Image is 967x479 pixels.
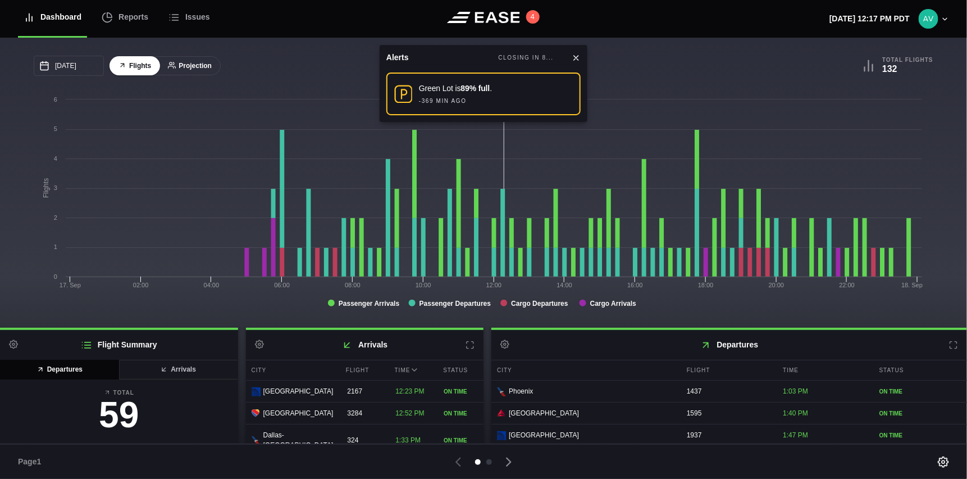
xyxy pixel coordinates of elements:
div: Status [437,360,484,380]
tspan: 18. Sep [901,282,923,288]
div: ON TIME [444,436,478,445]
div: 3284 [341,403,387,424]
b: Total Flights [882,56,933,64]
div: ON TIME [879,409,961,418]
b: Total [9,388,229,397]
button: Projection [159,56,221,76]
img: 9eca6f7b035e9ca54b5c6e3bab63db89 [919,9,938,29]
div: ON TIME [444,387,478,396]
strong: 89% full [461,84,490,93]
text: 02:00 [133,282,149,288]
a: Total59 [9,388,229,439]
div: 1937 [681,424,774,446]
div: Alerts [386,52,409,64]
span: 1:33 PM [395,436,421,444]
span: 1:03 PM [783,387,808,395]
tspan: Passenger Arrivals [339,300,400,308]
div: City [246,360,337,380]
button: Arrivals [118,360,238,379]
text: 18:00 [698,282,714,288]
text: 20:00 [769,282,784,288]
div: ON TIME [879,431,961,440]
text: 1 [54,243,57,250]
span: [GEOGRAPHIC_DATA] [509,408,579,418]
b: 132 [882,64,897,74]
div: 2167 [341,381,387,402]
text: 12:00 [486,282,502,288]
h2: Arrivals [246,330,484,360]
div: 1595 [681,403,774,424]
span: 12:52 PM [395,409,424,417]
tspan: Passenger Departures [419,300,491,308]
text: 0 [54,273,57,280]
div: Green Lot is . [419,83,492,94]
text: 06:00 [274,282,290,288]
text: 3 [54,184,57,191]
text: 5 [54,125,57,132]
p: [DATE] 12:17 PM PDT [829,13,910,25]
div: -369 MIN AGO [419,97,467,105]
h3: 59 [9,397,229,433]
text: 16:00 [627,282,643,288]
button: Flights [110,56,160,76]
div: ON TIME [444,409,478,418]
input: mm/dd/yyyy [34,56,104,76]
span: Phoenix [509,386,533,396]
div: Time [777,360,870,380]
div: Time [389,360,435,380]
div: ON TIME [879,387,961,396]
span: 12:23 PM [395,387,424,395]
text: 2 [54,214,57,221]
tspan: 17. Sep [60,282,81,288]
span: Page 1 [18,456,46,468]
text: 14:00 [557,282,573,288]
button: 4 [526,10,540,24]
span: Dallas-[GEOGRAPHIC_DATA] [263,430,334,450]
div: 1437 [681,381,774,402]
span: 1:47 PM [783,431,808,439]
text: 08:00 [345,282,361,288]
div: Flight [681,360,774,380]
span: [GEOGRAPHIC_DATA] [263,408,334,418]
div: City [491,360,678,380]
tspan: Flights [42,178,50,198]
div: Status [874,360,967,380]
div: CLOSING IN 8... [499,53,554,62]
text: 04:00 [204,282,220,288]
span: 1:40 PM [783,409,808,417]
h2: Departures [491,330,967,360]
text: 6 [54,96,57,103]
div: 324 [341,430,387,451]
text: 10:00 [416,282,431,288]
span: [GEOGRAPHIC_DATA] [263,386,334,396]
text: 4 [54,155,57,162]
span: [GEOGRAPHIC_DATA] [509,430,579,440]
tspan: Cargo Departures [511,300,568,308]
text: 22:00 [840,282,855,288]
div: Flight [340,360,386,380]
tspan: Cargo Arrivals [590,300,637,308]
